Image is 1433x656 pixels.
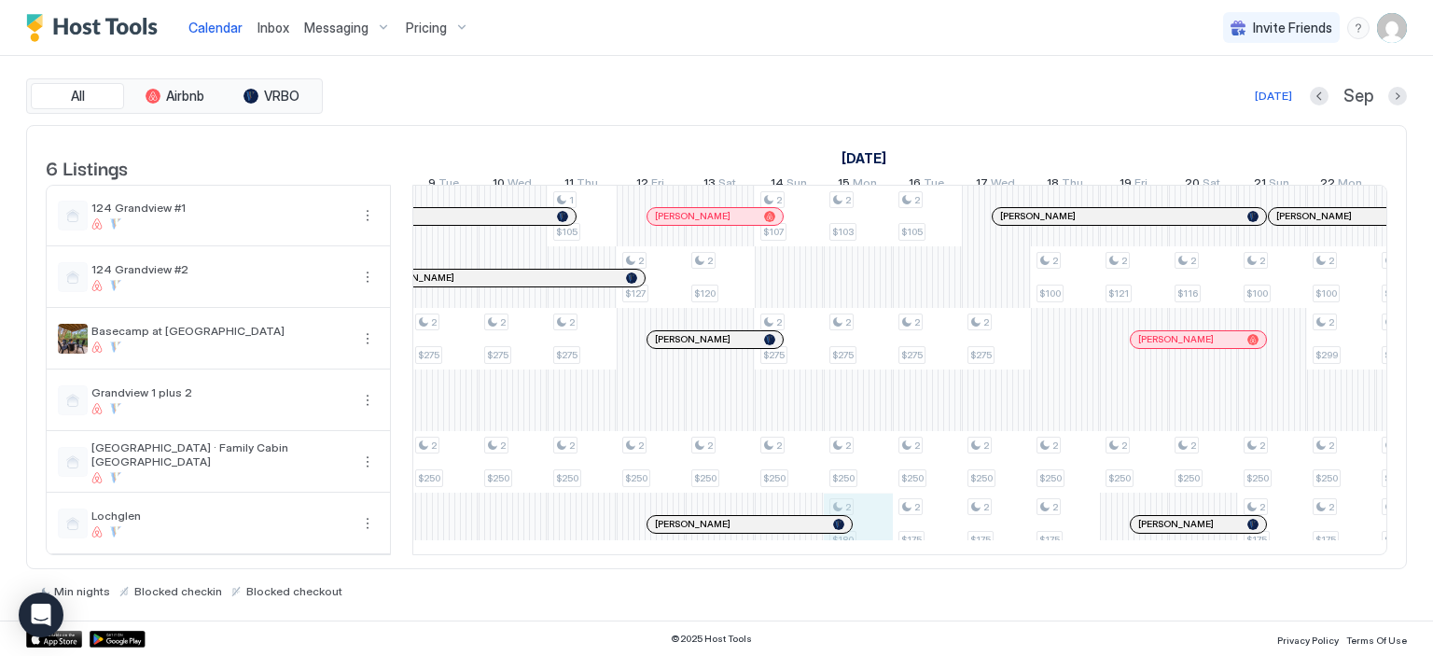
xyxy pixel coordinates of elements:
[556,472,578,484] span: $250
[1276,210,1352,222] span: [PERSON_NAME]
[970,534,991,546] span: $175
[1346,635,1407,646] span: Terms Of Use
[901,349,923,361] span: $275
[651,175,664,195] span: Fri
[577,175,598,195] span: Thu
[655,333,730,345] span: [PERSON_NAME]
[1329,255,1334,267] span: 2
[832,472,855,484] span: $250
[1259,255,1265,267] span: 2
[924,175,944,195] span: Tue
[19,593,63,637] div: Open Intercom Messenger
[901,226,923,238] span: $105
[1246,534,1267,546] span: $175
[418,349,439,361] span: $275
[991,175,1015,195] span: Wed
[188,20,243,35] span: Calendar
[763,226,784,238] span: $107
[246,584,342,598] span: Blocked checkout
[91,509,349,523] span: Lochglen
[703,175,716,195] span: 13
[983,501,989,513] span: 2
[1052,501,1058,513] span: 2
[225,83,318,109] button: VRBO
[1259,440,1265,452] span: 2
[1108,472,1131,484] span: $250
[1039,287,1061,300] span: $100
[356,389,379,412] div: menu
[54,584,110,598] span: Min nights
[1134,175,1148,195] span: Fri
[1246,472,1269,484] span: $250
[91,385,349,399] span: Grandview 1 plus 2
[356,328,379,350] button: More options
[91,440,349,468] span: [GEOGRAPHIC_DATA] · Family Cabin [GEOGRAPHIC_DATA]
[694,287,716,300] span: $120
[655,518,730,530] span: [PERSON_NAME]
[766,172,812,199] a: September 14, 2025
[1315,472,1338,484] span: $250
[845,316,851,328] span: 2
[500,316,506,328] span: 2
[1315,534,1336,546] span: $175
[406,20,447,36] span: Pricing
[1254,175,1266,195] span: 21
[356,512,379,535] div: menu
[560,172,603,199] a: September 11, 2025
[1343,86,1373,107] span: Sep
[638,440,644,452] span: 2
[845,440,851,452] span: 2
[971,172,1020,199] a: September 17, 2025
[1384,287,1406,300] span: $100
[625,472,647,484] span: $250
[356,266,379,288] div: menu
[1115,172,1152,199] a: September 19, 2025
[569,440,575,452] span: 2
[625,287,646,300] span: $127
[1039,534,1060,546] span: $175
[671,633,752,645] span: © 2025 Host Tools
[1052,440,1058,452] span: 2
[304,20,369,36] span: Messaging
[976,175,988,195] span: 17
[128,83,221,109] button: Airbnb
[983,316,989,328] span: 2
[1384,534,1405,546] span: $175
[508,175,532,195] span: Wed
[166,88,204,105] span: Airbnb
[46,153,128,181] span: 6 Listings
[58,324,88,354] div: listing image
[853,175,877,195] span: Mon
[1177,472,1200,484] span: $250
[833,172,882,199] a: September 15, 2025
[632,172,669,199] a: September 12, 2025
[638,255,644,267] span: 2
[31,83,124,109] button: All
[1329,501,1334,513] span: 2
[845,194,851,206] span: 2
[1277,635,1339,646] span: Privacy Policy
[1252,85,1295,107] button: [DATE]
[914,194,920,206] span: 2
[1377,13,1407,43] div: User profile
[970,349,992,361] span: $275
[1259,501,1265,513] span: 2
[91,201,349,215] span: 124 Grandview #1
[91,262,349,276] span: 124 Grandview #2
[914,501,920,513] span: 2
[71,88,85,105] span: All
[1388,87,1407,105] button: Next month
[487,472,509,484] span: $250
[356,204,379,227] button: More options
[438,175,459,195] span: Tue
[188,18,243,37] a: Calendar
[832,226,854,238] span: $103
[1384,349,1407,361] span: $305
[356,389,379,412] button: More options
[26,14,166,42] div: Host Tools Logo
[1246,287,1268,300] span: $100
[1039,472,1062,484] span: $250
[1062,175,1083,195] span: Thu
[1180,172,1225,199] a: September 20, 2025
[1338,175,1362,195] span: Mon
